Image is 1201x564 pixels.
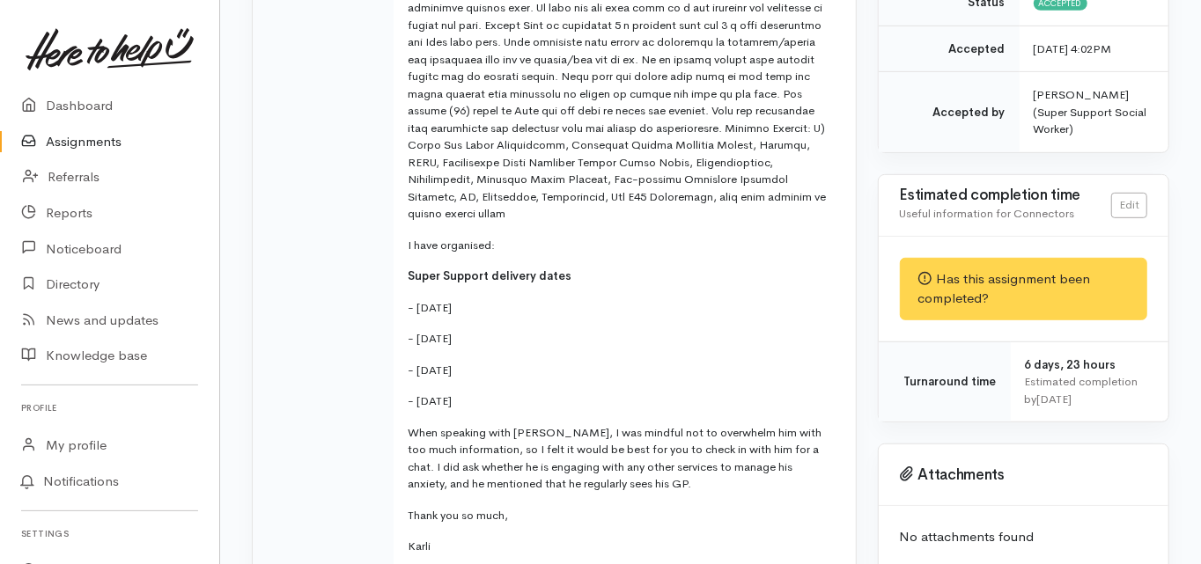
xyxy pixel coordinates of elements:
[879,72,1020,152] td: Accepted by
[1034,41,1112,56] time: [DATE] 4:02PM
[408,330,835,348] p: - [DATE]
[408,507,835,524] p: Thank you so much,
[900,187,1111,204] h3: Estimated completion time
[879,341,1011,421] td: Turnaround time
[1025,357,1116,372] span: 6 days, 23 hours
[408,237,835,254] p: I have organised:
[408,538,835,555] p: Karli
[1037,392,1072,407] time: [DATE]
[408,268,571,283] span: Super Support delivery dates
[408,299,835,317] p: - [DATE]
[1020,72,1168,152] td: [PERSON_NAME] (Super Support Social Worker)
[408,362,835,379] p: - [DATE]
[900,258,1147,320] div: Has this assignment been completed?
[21,522,198,546] h6: Settings
[879,26,1020,72] td: Accepted
[21,396,198,420] h6: Profile
[900,527,1147,547] p: No attachments found
[1025,373,1147,407] div: Estimated completion by
[408,424,835,493] p: When speaking with [PERSON_NAME], I was mindful not to overwhelm him with too much information, s...
[900,206,1075,221] span: Useful information for Connectors
[900,466,1147,484] h3: Attachments
[1111,193,1147,218] a: Edit
[408,392,835,410] p: - [DATE]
